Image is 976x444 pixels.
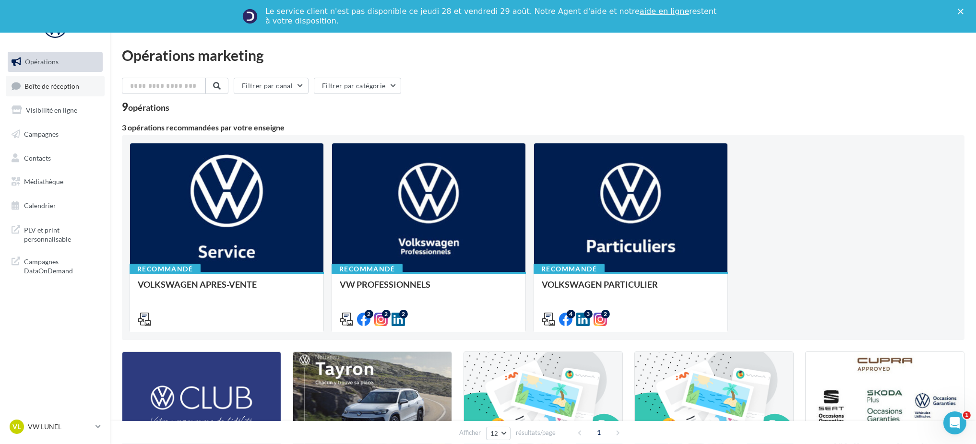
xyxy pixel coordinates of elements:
div: 9 [122,102,169,112]
div: Recommandé [130,264,201,274]
div: 2 [601,310,610,318]
a: Boîte de réception [6,76,105,96]
img: Profile image for Service-Client [242,9,258,24]
span: Campagnes [24,130,59,138]
span: 1 [963,411,971,419]
a: Campagnes [6,124,105,144]
div: 3 [584,310,593,318]
button: Filtrer par catégorie [314,78,401,94]
div: 2 [382,310,391,318]
span: résultats/page [516,428,556,437]
p: VW LUNEL [28,422,92,432]
a: aide en ligne [640,7,689,16]
a: Campagnes DataOnDemand [6,251,105,280]
div: Recommandé [332,264,403,274]
div: 3 opérations recommandées par votre enseigne [122,124,964,131]
div: 4 [567,310,575,318]
span: Opérations [25,58,59,66]
span: Contacts [24,153,51,162]
span: Afficher [459,428,481,437]
span: VOLKSWAGEN PARTICULIER [542,279,658,290]
a: Médiathèque [6,172,105,192]
div: 2 [399,310,408,318]
a: VL VW LUNEL [8,418,103,436]
span: 12 [490,430,499,437]
div: Recommandé [534,264,605,274]
a: Visibilité en ligne [6,100,105,120]
span: 1 [591,425,607,440]
span: Médiathèque [24,177,63,186]
span: Visibilité en ligne [26,106,77,114]
span: Campagnes DataOnDemand [24,255,99,276]
a: Opérations [6,52,105,72]
div: Le service client n'est pas disponible ce jeudi 28 et vendredi 29 août. Notre Agent d'aide et not... [265,7,718,26]
button: 12 [486,427,511,440]
div: Opérations marketing [122,48,964,62]
span: VOLKSWAGEN APRES-VENTE [138,279,257,290]
span: PLV et print personnalisable [24,223,99,244]
iframe: Intercom live chat [943,411,966,434]
a: Calendrier [6,196,105,216]
span: VL [13,422,21,432]
a: PLV et print personnalisable [6,220,105,248]
span: Boîte de réception [24,82,79,90]
span: VW PROFESSIONNELS [340,279,430,290]
button: Filtrer par canal [234,78,309,94]
span: Calendrier [24,201,56,210]
a: Contacts [6,148,105,168]
div: opérations [128,103,169,112]
div: 2 [365,310,373,318]
div: Fermer [958,9,967,14]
